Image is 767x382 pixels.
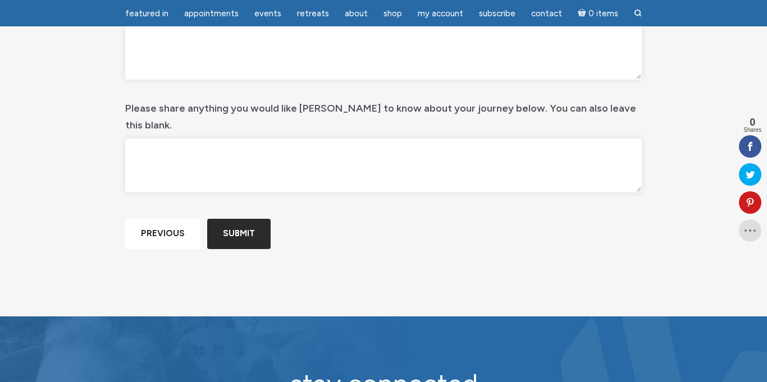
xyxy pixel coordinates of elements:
[177,3,245,25] a: Appointments
[338,3,375,25] a: About
[571,2,625,25] a: Cart0 items
[377,3,409,25] a: Shop
[125,94,642,134] label: Please share anything you would like [PERSON_NAME] to know about your journey below. You can also...
[383,8,402,19] span: Shop
[184,8,239,19] span: Appointments
[297,8,329,19] span: Retreats
[531,8,562,19] span: Contact
[248,3,288,25] a: Events
[578,8,588,19] i: Cart
[524,3,569,25] a: Contact
[254,8,281,19] span: Events
[290,3,336,25] a: Retreats
[125,8,168,19] span: featured in
[588,10,618,18] span: 0 items
[472,3,522,25] a: Subscribe
[411,3,470,25] a: My Account
[345,8,368,19] span: About
[743,127,761,133] span: Shares
[125,219,200,248] input: Previous
[418,8,463,19] span: My Account
[207,219,271,248] input: Submit
[118,3,175,25] a: featured in
[743,117,761,127] span: 0
[479,8,515,19] span: Subscribe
